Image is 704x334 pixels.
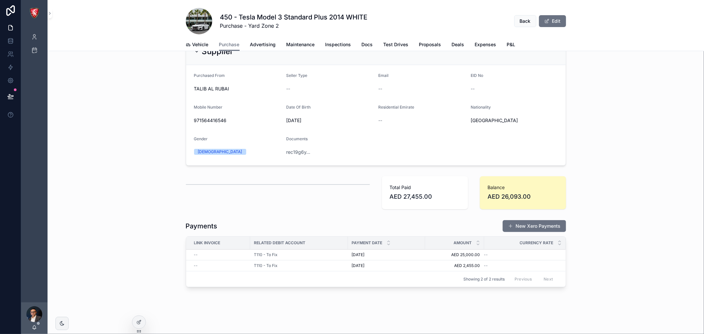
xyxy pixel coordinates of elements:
[194,252,246,257] a: --
[379,73,389,78] span: Email
[484,252,488,257] span: --
[219,39,240,51] a: Purchase
[514,15,536,27] button: Back
[379,105,415,110] span: Residential Emirate
[429,263,480,268] a: AED 2,455.00
[507,41,516,48] span: P&L
[362,41,373,48] span: Docs
[194,73,225,78] span: Purchased From
[286,73,307,78] span: Seller Type
[429,252,480,257] a: AED 25,000.00
[198,149,242,155] div: [DEMOGRAPHIC_DATA]
[286,39,315,52] a: Maintenance
[325,41,351,48] span: Inspections
[21,26,48,65] div: scrollable content
[419,39,441,52] a: Proposals
[286,85,290,92] span: --
[520,240,553,246] span: Currency Rate
[475,41,496,48] span: Expenses
[186,39,209,52] a: Vehicle
[352,240,383,246] span: Payment Date
[220,13,368,22] h1: 450 - Tesla Model 3 Standard Plus 2014 WHITE
[286,41,315,48] span: Maintenance
[194,117,281,124] span: 971564416546
[463,277,505,282] span: Showing 2 of 2 results
[352,263,365,268] span: [DATE]
[250,41,276,48] span: Advertising
[352,252,421,257] a: [DATE]
[452,39,464,52] a: Deals
[194,136,208,141] span: Gender
[379,117,383,124] span: --
[484,263,558,268] a: --
[503,220,566,232] button: New Xero Payments
[254,263,278,268] a: T110 - To Fix
[484,252,558,257] a: --
[254,252,278,257] a: T110 - To Fix
[254,240,306,246] span: Related Debit Account
[250,39,276,52] a: Advertising
[384,41,409,48] span: Test Drives
[254,263,344,268] a: T110 - To Fix
[362,39,373,52] a: Docs
[488,192,558,201] span: AED 26,093.00
[325,39,351,52] a: Inspections
[194,240,220,246] span: Link Invoice
[379,85,383,92] span: --
[194,85,281,92] span: TALIB AL RUBAI
[352,252,365,257] span: [DATE]
[452,41,464,48] span: Deals
[202,46,233,57] h2: Supplier
[520,18,531,24] span: Back
[194,105,223,110] span: Mobile Number
[454,240,472,246] span: Amount
[384,39,409,52] a: Test Drives
[194,263,246,268] a: --
[194,263,198,268] span: --
[286,117,373,124] span: [DATE]
[471,105,491,110] span: Nationality
[286,149,310,155] a: rec19g6y...
[286,105,311,110] span: Date Of Birth
[220,22,368,30] span: Purchase - Yard Zone 2
[471,117,518,124] span: [GEOGRAPHIC_DATA]
[192,41,209,48] span: Vehicle
[186,221,218,231] h1: Payments
[475,39,496,52] a: Expenses
[419,41,441,48] span: Proposals
[29,8,40,18] img: App logo
[488,184,558,191] span: Balance
[194,252,198,257] span: --
[286,136,308,141] span: Documents
[539,15,566,27] button: Edit
[254,252,344,257] a: T110 - To Fix
[507,39,516,52] a: P&L
[352,263,421,268] a: [DATE]
[484,263,488,268] span: --
[471,73,483,78] span: EID No
[471,85,475,92] span: --
[390,184,460,191] span: Total Paid
[390,192,460,201] span: AED 27,455.00
[219,41,240,48] span: Purchase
